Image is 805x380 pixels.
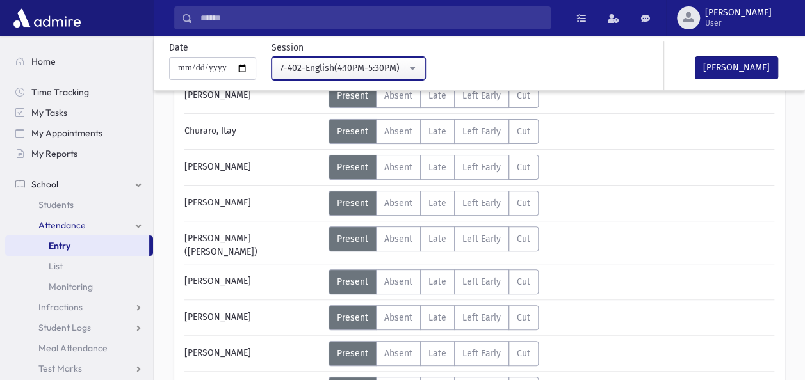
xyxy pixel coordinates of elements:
div: [PERSON_NAME] [178,269,329,294]
span: Absent [384,234,412,244]
span: Late [428,162,446,173]
span: Present [337,348,368,359]
a: Monitoring [5,276,153,297]
span: Absent [384,162,412,173]
span: Left Early [462,276,501,287]
span: My Tasks [31,107,67,118]
label: Session [272,41,304,54]
a: My Reports [5,143,153,164]
div: Churaro, Itay [178,119,329,144]
span: Left Early [462,234,501,244]
span: Present [337,234,368,244]
div: AttTypes [329,226,539,251]
a: My Tasks [5,102,153,123]
a: Attendance [5,215,153,235]
div: AttTypes [329,269,539,294]
span: Late [428,90,446,101]
span: Left Early [462,126,501,137]
span: User [705,18,772,28]
span: Present [337,126,368,137]
span: [PERSON_NAME] [705,8,772,18]
span: Cut [517,90,530,101]
span: School [31,178,58,190]
span: Present [337,276,368,287]
span: Test Marks [38,363,82,374]
span: Infractions [38,301,83,313]
a: List [5,256,153,276]
span: Student Logs [38,322,91,333]
span: Meal Attendance [38,342,108,354]
span: List [49,260,63,272]
span: Late [428,234,446,244]
span: Left Early [462,90,501,101]
span: Time Tracking [31,86,89,98]
div: [PERSON_NAME] [178,191,329,216]
button: [PERSON_NAME] [695,56,778,79]
div: [PERSON_NAME] [178,305,329,330]
span: Absent [384,90,412,101]
div: AttTypes [329,155,539,180]
span: Monitoring [49,281,93,292]
span: Cut [517,312,530,323]
span: Home [31,56,56,67]
span: Absent [384,312,412,323]
span: Absent [384,198,412,209]
span: Late [428,198,446,209]
span: Attendance [38,219,86,231]
div: [PERSON_NAME] ([PERSON_NAME]) [178,226,329,258]
div: AttTypes [329,341,539,366]
div: [PERSON_NAME] [178,83,329,108]
span: My Appointments [31,127,102,139]
span: Left Early [462,162,501,173]
div: AttTypes [329,119,539,144]
a: Home [5,51,153,72]
div: [PERSON_NAME] [178,155,329,180]
img: AdmirePro [10,5,84,31]
span: Late [428,312,446,323]
span: Present [337,312,368,323]
span: Cut [517,162,530,173]
span: Left Early [462,198,501,209]
div: AttTypes [329,305,539,330]
a: Infractions [5,297,153,317]
a: Students [5,194,153,215]
span: Cut [517,234,530,244]
span: Absent [384,276,412,287]
a: School [5,174,153,194]
span: Late [428,276,446,287]
span: Left Early [462,312,501,323]
a: Student Logs [5,317,153,338]
span: Cut [517,198,530,209]
span: Late [428,126,446,137]
div: AttTypes [329,191,539,216]
span: My Reports [31,148,77,159]
a: Test Marks [5,358,153,379]
a: Entry [5,235,149,256]
a: My Appointments [5,123,153,143]
span: Absent [384,348,412,359]
span: Present [337,162,368,173]
div: AttTypes [329,83,539,108]
input: Search [193,6,550,29]
span: Cut [517,276,530,287]
span: Students [38,199,74,210]
label: Date [169,41,188,54]
a: Time Tracking [5,82,153,102]
div: 7-402-English(4:10PM-5:30PM) [280,61,407,75]
span: Present [337,90,368,101]
button: 7-402-English(4:10PM-5:30PM) [272,57,425,80]
span: Present [337,198,368,209]
span: Absent [384,126,412,137]
span: Cut [517,126,530,137]
div: [PERSON_NAME] [178,341,329,366]
a: Meal Attendance [5,338,153,358]
span: Entry [49,240,70,251]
